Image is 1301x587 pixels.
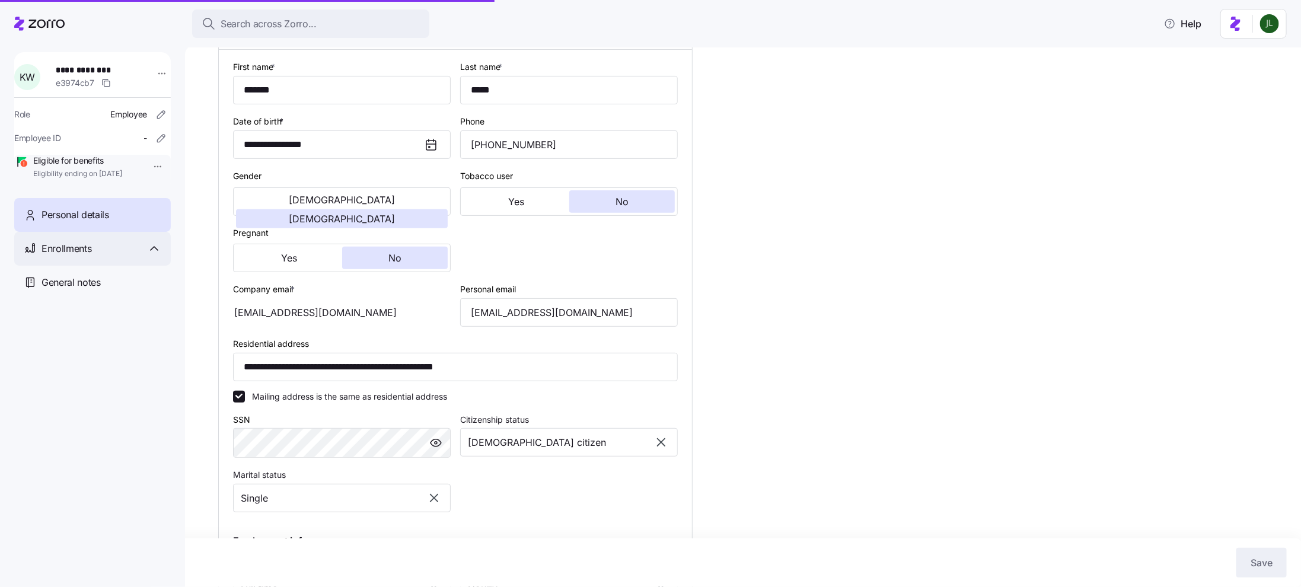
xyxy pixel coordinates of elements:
[233,337,309,350] label: Residential address
[1164,17,1201,31] span: Help
[460,170,513,183] label: Tobacco user
[192,9,429,38] button: Search across Zorro...
[144,132,147,144] span: -
[233,283,297,296] label: Company email
[42,208,109,222] span: Personal details
[233,468,286,481] label: Marital status
[1155,12,1211,36] button: Help
[388,253,401,263] span: No
[460,413,529,426] label: Citizenship status
[460,298,678,327] input: Email
[281,253,297,263] span: Yes
[460,283,516,296] label: Personal email
[221,17,317,31] span: Search across Zorro...
[460,115,484,128] label: Phone
[20,72,35,82] span: K W
[14,132,61,144] span: Employee ID
[1260,14,1279,33] img: d9b9d5af0451fe2f8c405234d2cf2198
[42,275,101,290] span: General notes
[289,195,395,205] span: [DEMOGRAPHIC_DATA]
[245,391,447,403] label: Mailing address is the same as residential address
[110,109,147,120] span: Employee
[42,241,91,256] span: Enrollments
[14,109,30,120] span: Role
[460,130,678,159] input: Phone
[1251,556,1273,570] span: Save
[233,226,269,240] label: Pregnant
[460,428,678,457] input: Select citizenship status
[289,214,395,224] span: [DEMOGRAPHIC_DATA]
[233,534,307,548] span: Employment info
[1236,548,1287,578] button: Save
[33,169,122,179] span: Eligibility ending on [DATE]
[233,413,250,426] label: SSN
[56,77,94,89] span: e3974cb7
[233,115,286,128] label: Date of birth
[616,197,629,206] span: No
[508,197,524,206] span: Yes
[233,170,262,183] label: Gender
[233,60,278,74] label: First name
[233,484,451,512] input: Select marital status
[460,60,505,74] label: Last name
[33,155,122,167] span: Eligible for benefits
